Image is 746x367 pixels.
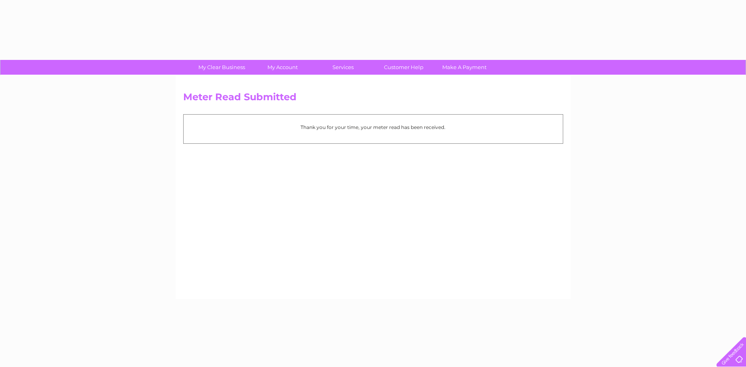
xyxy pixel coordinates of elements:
[371,60,437,75] a: Customer Help
[310,60,376,75] a: Services
[431,60,497,75] a: Make A Payment
[249,60,315,75] a: My Account
[183,91,563,107] h2: Meter Read Submitted
[188,123,559,131] p: Thank you for your time, your meter read has been received.
[189,60,255,75] a: My Clear Business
